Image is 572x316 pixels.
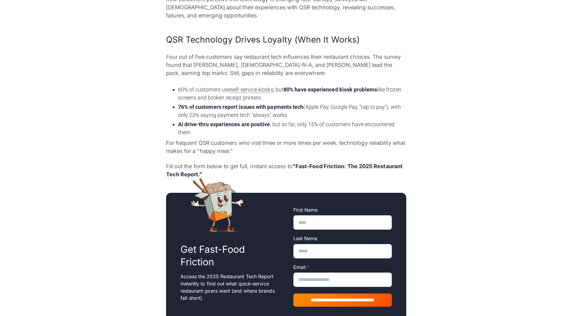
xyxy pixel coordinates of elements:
p: For frequent QSR customers who visit three or more times per week, technology reliability what ma... [166,139,406,155]
li: , but so far, only 15% of customers have encountered them [178,120,406,136]
p: Access the 2025 Restaurant Tech Report instantly to find out what quick-service restaurant goers ... [180,273,279,302]
p: Four out of five customers say restaurant tech influences their restaurant choices. The survey fo... [166,53,406,77]
li: 60% of customers use , but like frozen screens and broken receipt printers [178,85,406,102]
span: First Name [293,207,318,213]
p: Fill out the form below to get full, instant access to [166,162,406,178]
h2: Get Fast-Food Friction [180,243,279,268]
span: Last Name [293,235,318,241]
h2: QSR Technology Drives Loyalty (When It Works) [166,34,406,46]
strong: 76% of customers report issues with payments tech [178,104,304,110]
li: (Apple Pay, Google Pay, "tap to pay"), with only 23% saying payment tech "always" works [178,103,406,119]
strong: 80% have experienced kiosk problems [283,86,377,93]
strong: AI drive-thru experiences are positive [178,121,270,127]
span: self-service kiosks [230,86,274,93]
span: Email [293,264,306,270]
